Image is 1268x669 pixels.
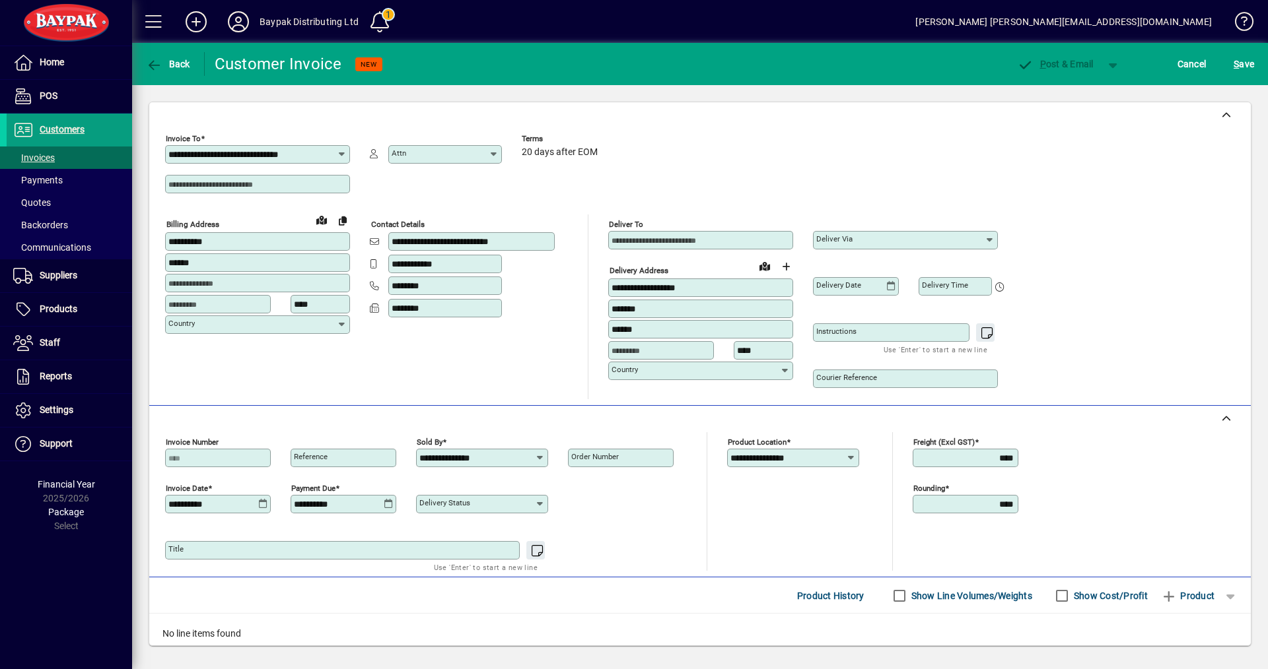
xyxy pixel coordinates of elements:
[143,52,194,76] button: Back
[1225,3,1251,46] a: Knowledge Base
[7,80,132,113] a: POS
[728,437,787,447] mat-label: Product location
[571,452,619,461] mat-label: Order number
[168,544,184,554] mat-label: Title
[797,585,864,606] span: Product History
[166,134,201,143] mat-label: Invoice To
[1010,52,1100,76] button: Post & Email
[913,437,975,447] mat-label: Freight (excl GST)
[609,220,643,229] mat-label: Deliver To
[417,437,442,447] mat-label: Sold by
[168,319,195,328] mat-label: Country
[332,210,353,231] button: Copy to Delivery address
[1040,59,1046,69] span: P
[13,152,55,163] span: Invoices
[166,437,219,447] mat-label: Invoice number
[1230,52,1257,76] button: Save
[146,59,190,69] span: Back
[816,373,877,382] mat-label: Courier Reference
[1071,589,1148,602] label: Show Cost/Profit
[7,293,132,326] a: Products
[522,135,601,143] span: Terms
[1178,53,1207,75] span: Cancel
[7,146,132,169] a: Invoices
[40,438,73,449] span: Support
[311,209,332,230] a: View on map
[40,270,77,280] span: Suppliers
[7,327,132,360] a: Staff
[909,589,1032,602] label: Show Line Volumes/Weights
[7,236,132,259] a: Communications
[419,498,470,507] mat-label: Delivery status
[392,148,406,158] mat-label: Attn
[175,10,217,34] button: Add
[38,479,95,490] span: Financial Year
[1017,59,1094,69] span: ost & Email
[40,90,57,101] span: POS
[922,280,968,290] mat-label: Delivery time
[260,11,359,32] div: Baypak Distributing Ltd
[7,214,132,236] a: Backorders
[1174,52,1210,76] button: Cancel
[40,404,73,415] span: Settings
[166,484,208,493] mat-label: Invoice date
[13,242,91,253] span: Communications
[1234,53,1254,75] span: ave
[754,255,775,276] a: View on map
[217,10,260,34] button: Profile
[13,197,51,208] span: Quotes
[13,175,63,185] span: Payments
[1161,585,1215,606] span: Product
[816,234,853,243] mat-label: Deliver via
[884,342,987,357] mat-hint: Use 'Enter' to start a new line
[149,614,1251,654] div: No line items found
[40,337,60,348] span: Staff
[13,220,68,230] span: Backorders
[132,52,205,76] app-page-header-button: Back
[7,191,132,214] a: Quotes
[915,11,1212,32] div: [PERSON_NAME] [PERSON_NAME][EMAIL_ADDRESS][DOMAIN_NAME]
[434,559,538,575] mat-hint: Use 'Enter' to start a new line
[40,124,85,135] span: Customers
[1234,59,1239,69] span: S
[7,259,132,292] a: Suppliers
[612,365,638,374] mat-label: Country
[215,53,342,75] div: Customer Invoice
[294,452,328,461] mat-label: Reference
[7,428,132,461] a: Support
[816,280,861,290] mat-label: Delivery date
[775,256,796,277] button: Choose address
[291,484,335,493] mat-label: Payment due
[7,169,132,191] a: Payments
[40,303,77,314] span: Products
[7,360,132,393] a: Reports
[816,327,857,336] mat-label: Instructions
[913,484,945,493] mat-label: Rounding
[7,46,132,79] a: Home
[1154,584,1221,608] button: Product
[40,371,72,381] span: Reports
[7,394,132,427] a: Settings
[792,584,870,608] button: Product History
[361,60,377,69] span: NEW
[40,57,64,67] span: Home
[522,147,598,158] span: 20 days after EOM
[48,507,84,517] span: Package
